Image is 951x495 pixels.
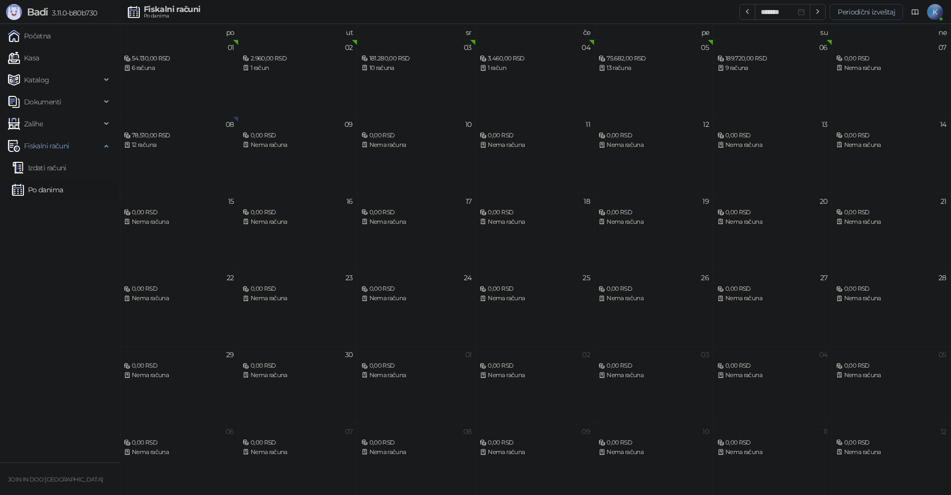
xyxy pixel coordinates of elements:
[361,438,472,448] div: 0,00 RSD
[239,24,357,39] th: ut
[717,54,828,63] div: 189.720,00 RSD
[345,351,353,358] div: 30
[361,448,472,457] div: Nema računa
[120,39,239,116] td: 2025-09-01
[836,140,947,150] div: Nema računa
[361,294,472,303] div: Nema računa
[717,294,828,303] div: Nema računa
[939,351,947,358] div: 05
[12,180,63,200] a: Po danima
[361,54,472,63] div: 181.280,00 RSD
[124,217,234,227] div: Nema računa
[480,284,590,294] div: 0,00 RSD
[595,116,713,193] td: 2025-09-12
[480,131,590,140] div: 0,00 RSD
[713,270,832,347] td: 2025-09-27
[836,448,947,457] div: Nema računa
[24,70,49,90] span: Katalog
[832,347,951,424] td: 2025-10-05
[476,24,595,39] th: če
[703,121,709,128] div: 12
[836,284,947,294] div: 0,00 RSD
[120,270,239,347] td: 2025-09-22
[120,24,239,39] th: po
[243,208,353,217] div: 0,00 RSD
[48,8,97,17] span: 3.11.0-b80b730
[595,24,713,39] th: pe
[599,54,709,63] div: 75.682,00 RSD
[24,114,43,134] span: Zalihe
[823,428,828,435] div: 11
[476,347,595,424] td: 2025-10-02
[243,361,353,371] div: 0,00 RSD
[239,347,357,424] td: 2025-09-30
[819,44,828,51] div: 06
[480,140,590,150] div: Nema računa
[361,361,472,371] div: 0,00 RSD
[701,44,709,51] div: 05
[463,428,472,435] div: 08
[599,208,709,217] div: 0,00 RSD
[239,270,357,347] td: 2025-09-23
[124,140,234,150] div: 12 računa
[480,294,590,303] div: Nema računa
[465,121,472,128] div: 10
[717,208,828,217] div: 0,00 RSD
[599,217,709,227] div: Nema računa
[239,39,357,116] td: 2025-09-02
[243,140,353,150] div: Nema računa
[582,351,590,358] div: 02
[24,92,61,112] span: Dokumenti
[820,198,828,205] div: 20
[819,351,828,358] div: 04
[830,4,903,20] button: Periodični izveštaj
[836,131,947,140] div: 0,00 RSD
[124,361,234,371] div: 0,00 RSD
[24,136,69,156] span: Fiskalni računi
[599,284,709,294] div: 0,00 RSD
[226,121,234,128] div: 08
[226,351,234,358] div: 29
[476,116,595,193] td: 2025-09-11
[480,63,590,73] div: 1 račun
[713,193,832,270] td: 2025-09-20
[361,63,472,73] div: 10 računa
[243,63,353,73] div: 1 račun
[243,448,353,457] div: Nema računa
[717,284,828,294] div: 0,00 RSD
[465,351,472,358] div: 01
[480,208,590,217] div: 0,00 RSD
[702,428,709,435] div: 10
[599,438,709,448] div: 0,00 RSD
[124,208,234,217] div: 0,00 RSD
[120,116,239,193] td: 2025-09-08
[717,438,828,448] div: 0,00 RSD
[124,131,234,140] div: 78.510,00 RSD
[124,284,234,294] div: 0,00 RSD
[599,294,709,303] div: Nema računa
[702,198,709,205] div: 19
[836,63,947,73] div: Nema računa
[941,428,947,435] div: 12
[124,438,234,448] div: 0,00 RSD
[345,44,353,51] div: 02
[476,39,595,116] td: 2025-09-04
[243,131,353,140] div: 0,00 RSD
[713,24,832,39] th: su
[12,158,66,178] a: Izdati računi
[357,347,476,424] td: 2025-10-01
[480,371,590,380] div: Nema računa
[599,63,709,73] div: 13 računa
[939,274,947,281] div: 28
[464,44,472,51] div: 03
[226,428,234,435] div: 06
[243,54,353,63] div: 2.960,00 RSD
[832,116,951,193] td: 2025-09-14
[595,39,713,116] td: 2025-09-05
[120,193,239,270] td: 2025-09-15
[836,54,947,63] div: 0,00 RSD
[832,193,951,270] td: 2025-09-21
[941,198,947,205] div: 21
[582,428,590,435] div: 09
[361,371,472,380] div: Nema računa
